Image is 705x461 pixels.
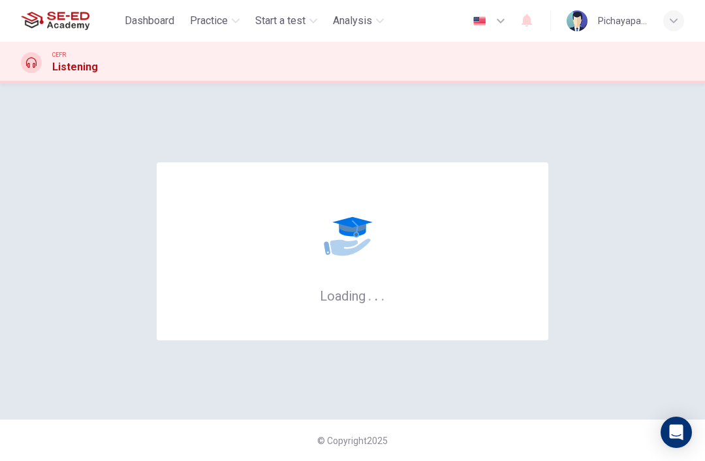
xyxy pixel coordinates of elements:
[255,13,305,29] span: Start a test
[52,59,98,75] h1: Listening
[185,9,245,33] button: Practice
[320,287,385,304] h6: Loading
[598,13,648,29] div: Pichayapa Thongtan
[328,9,389,33] button: Analysis
[125,13,174,29] span: Dashboard
[567,10,587,31] img: Profile picture
[190,13,228,29] span: Practice
[52,50,66,59] span: CEFR
[368,284,372,305] h6: .
[317,436,388,446] span: © Copyright 2025
[250,9,322,33] button: Start a test
[119,9,180,33] button: Dashboard
[471,16,488,26] img: en
[21,8,89,34] img: SE-ED Academy logo
[381,284,385,305] h6: .
[333,13,372,29] span: Analysis
[661,417,692,448] div: Open Intercom Messenger
[21,8,119,34] a: SE-ED Academy logo
[374,284,379,305] h6: .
